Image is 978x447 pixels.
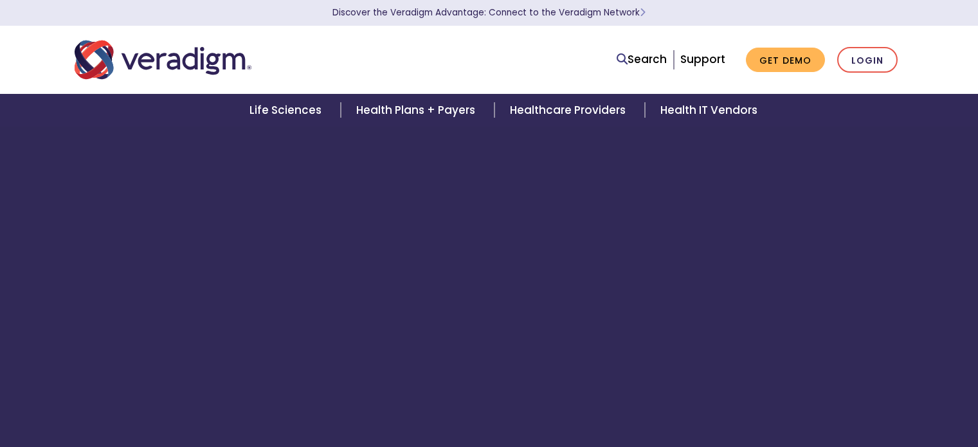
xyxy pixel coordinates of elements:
a: Discover the Veradigm Advantage: Connect to the Veradigm NetworkLearn More [332,6,646,19]
a: Support [680,51,725,67]
a: Healthcare Providers [494,94,645,127]
a: Life Sciences [234,94,341,127]
a: Health IT Vendors [645,94,773,127]
a: Health Plans + Payers [341,94,494,127]
img: Veradigm logo [75,39,251,81]
span: Learn More [640,6,646,19]
a: Get Demo [746,48,825,73]
a: Search [617,51,667,68]
a: Login [837,47,898,73]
